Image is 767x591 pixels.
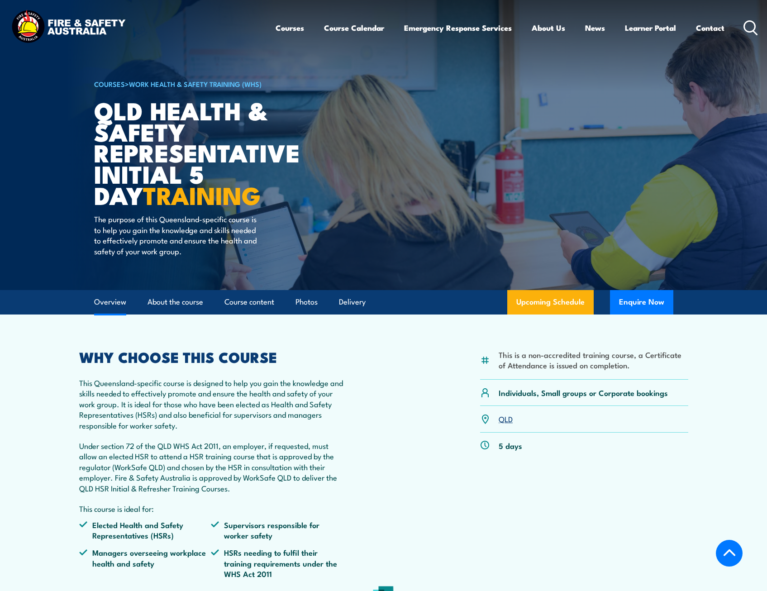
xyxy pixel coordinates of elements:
a: About Us [532,16,565,40]
a: About the course [148,290,203,314]
h2: WHY CHOOSE THIS COURSE [79,350,343,363]
h6: > [94,78,318,89]
a: Courses [276,16,304,40]
a: Contact [696,16,724,40]
a: Work Health & Safety Training (WHS) [129,79,262,89]
li: HSRs needing to fulfil their training requirements under the WHS Act 2011 [211,547,343,579]
li: This is a non-accredited training course, a Certificate of Attendance is issued on completion. [499,349,688,371]
button: Enquire Now [610,290,673,315]
a: Photos [295,290,318,314]
p: 5 days [499,440,522,451]
p: This course is ideal for: [79,503,343,514]
li: Managers overseeing workplace health and safety [79,547,211,579]
p: This Queensland-specific course is designed to help you gain the knowledge and skills needed to e... [79,377,343,430]
a: News [585,16,605,40]
a: Emergency Response Services [404,16,512,40]
a: QLD [499,413,513,424]
a: Learner Portal [625,16,676,40]
a: Course content [224,290,274,314]
li: Supervisors responsible for worker safety [211,520,343,541]
h1: QLD Health & Safety Representative Initial 5 Day [94,100,318,205]
a: Course Calendar [324,16,384,40]
p: Individuals, Small groups or Corporate bookings [499,387,668,398]
a: COURSES [94,79,125,89]
p: The purpose of this Queensland-specific course is to help you gain the knowledge and skills neede... [94,214,259,256]
a: Overview [94,290,126,314]
a: Delivery [339,290,366,314]
strong: TRAINING [143,176,261,213]
a: Upcoming Schedule [507,290,594,315]
p: Under section 72 of the QLD WHS Act 2011, an employer, if requested, must allow an elected HSR to... [79,440,343,493]
li: Elected Health and Safety Representatives (HSRs) [79,520,211,541]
